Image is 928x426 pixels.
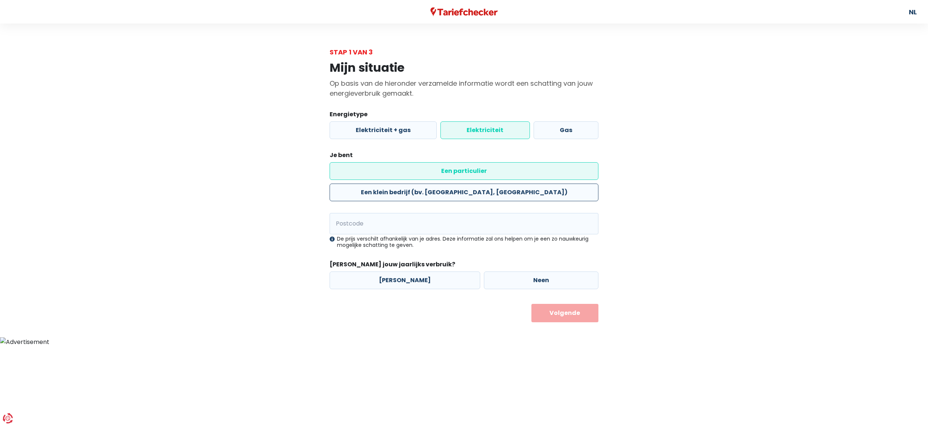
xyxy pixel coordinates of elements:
[430,7,498,17] img: Tariefchecker logo
[330,61,598,75] h1: Mijn situatie
[330,184,598,201] label: Een klein bedrijf (bv. [GEOGRAPHIC_DATA], [GEOGRAPHIC_DATA])
[330,213,598,234] input: 1000
[330,271,480,289] label: [PERSON_NAME]
[531,304,599,322] button: Volgende
[440,121,530,139] label: Elektriciteit
[330,47,598,57] div: Stap 1 van 3
[534,121,598,139] label: Gas
[330,260,598,271] legend: [PERSON_NAME] jouw jaarlijks verbruik?
[330,78,598,98] p: Op basis van de hieronder verzamelde informatie wordt een schatting van jouw energieverbruik gema...
[484,271,598,289] label: Neen
[330,110,598,121] legend: Energietype
[330,151,598,162] legend: Je bent
[330,121,437,139] label: Elektriciteit + gas
[330,236,598,248] div: De prijs verschilt afhankelijk van je adres. Deze informatie zal ons helpen om je een zo nauwkeur...
[330,162,598,180] label: Een particulier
